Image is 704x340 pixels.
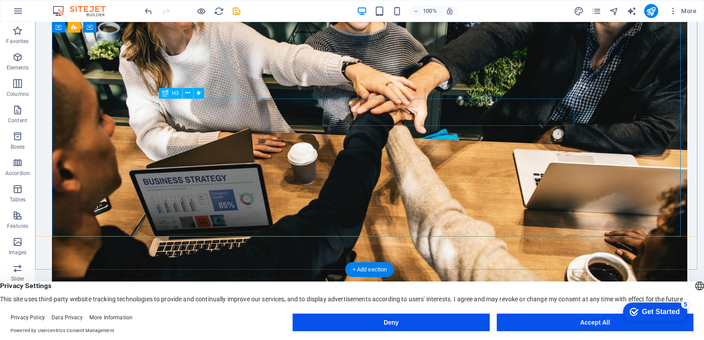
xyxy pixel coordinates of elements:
[172,91,179,96] span: H3
[644,4,658,18] button: publish
[591,6,601,16] i: Pages (Ctrl+Alt+S)
[646,6,656,16] i: Publish
[143,6,154,16] i: Undo: Edit headline (Ctrl+Z)
[627,6,637,16] button: text_generator
[345,262,394,277] div: + Add section
[7,4,71,23] div: Get Started 5 items remaining, 0% complete
[143,6,154,16] button: undo
[609,6,620,16] button: navigator
[10,196,26,203] p: Tables
[213,6,224,16] button: reload
[11,143,25,150] p: Boxes
[8,117,27,124] p: Content
[609,6,619,16] i: Navigator
[214,6,224,16] i: Reload page
[5,170,30,177] p: Accordion
[231,6,242,16] i: Save (Ctrl+S)
[9,249,27,256] p: Images
[423,6,437,16] h6: 100%
[574,6,584,16] button: design
[7,64,29,71] p: Elements
[591,6,602,16] button: pages
[6,38,29,45] p: Favorites
[410,6,441,16] button: 100%
[7,91,29,98] p: Columns
[231,6,242,16] button: save
[446,7,454,15] i: On resize automatically adjust zoom level to fit chosen device.
[26,10,64,18] div: Get Started
[7,223,28,230] p: Features
[65,2,74,11] div: 5
[51,6,117,16] img: Editor Logo
[574,6,584,16] i: Design (Ctrl+Alt+Y)
[669,7,697,15] span: More
[627,6,637,16] i: AI Writer
[11,275,25,282] p: Slider
[665,4,700,18] button: More
[196,6,206,16] button: Click here to leave preview mode and continue editing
